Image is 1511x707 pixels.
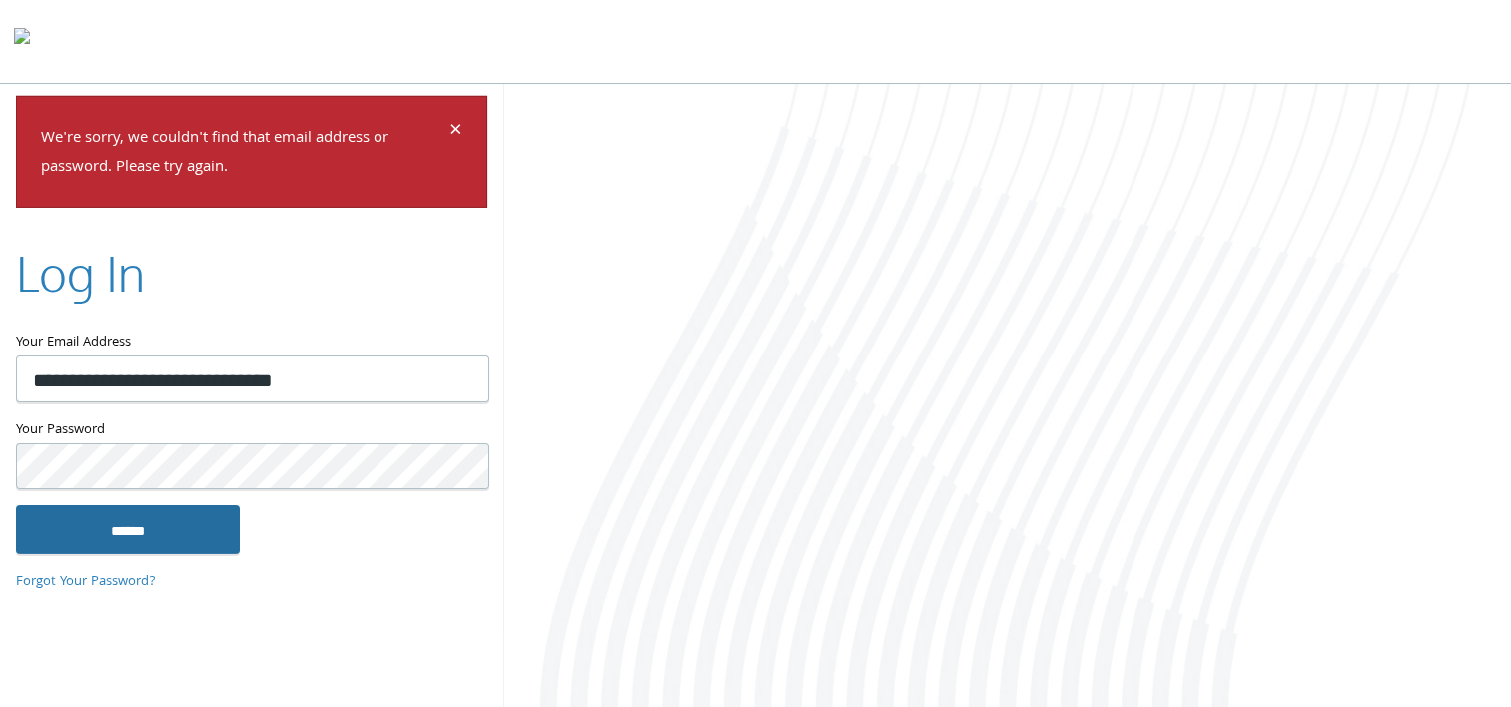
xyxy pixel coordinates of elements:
[449,121,462,145] button: Dismiss alert
[449,113,462,152] span: ×
[41,125,446,183] p: We're sorry, we couldn't find that email address or password. Please try again.
[14,21,30,61] img: todyl-logo-dark.svg
[16,418,487,443] label: Your Password
[16,239,145,306] h2: Log In
[16,571,156,593] a: Forgot Your Password?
